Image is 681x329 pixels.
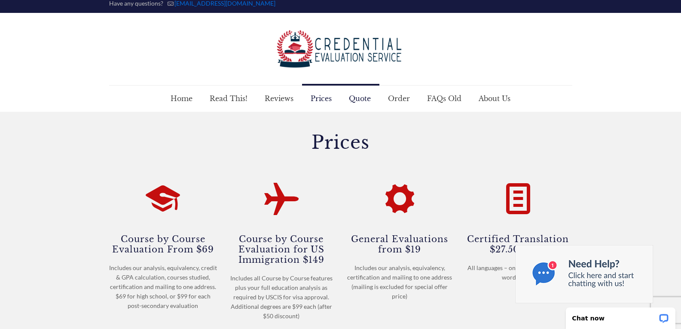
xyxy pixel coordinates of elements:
a: About Us [470,86,519,111]
div: Includes all Course by Course features plus your full education analysis as required by USCIS for... [227,274,336,321]
a: Read This! [201,86,256,111]
h4: Course by Course Evaluation for US Immigration $149 [227,233,336,265]
iframe: LiveChat chat widget [560,302,681,329]
a: Order [379,86,418,111]
img: Chat now [516,245,653,303]
a: Quote [340,86,379,111]
img: logo-color [276,30,405,68]
h4: Course by Course Evaluation From $69 [109,233,217,255]
h1: Prices [109,133,572,151]
div: Includes our analysis, equivalency, credit & GPA calculation, courses studied, certification and ... [109,263,217,311]
h4: General Evaluations from $19 [346,233,454,255]
div: Includes our analysis, equivalency, certification and mailing to one address (mailing is excluded... [346,263,454,301]
a: Prices [302,86,340,111]
h4: Certified Translation $27.50/page [464,233,572,255]
a: Credential Evaluation Service [276,13,405,85]
a: Reviews [256,86,302,111]
a: Home [162,86,201,111]
nav: Main menu [162,86,519,111]
div: All languages – one flat rate (up to 250 words/page) [464,263,572,282]
a: FAQs Old [418,86,470,111]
